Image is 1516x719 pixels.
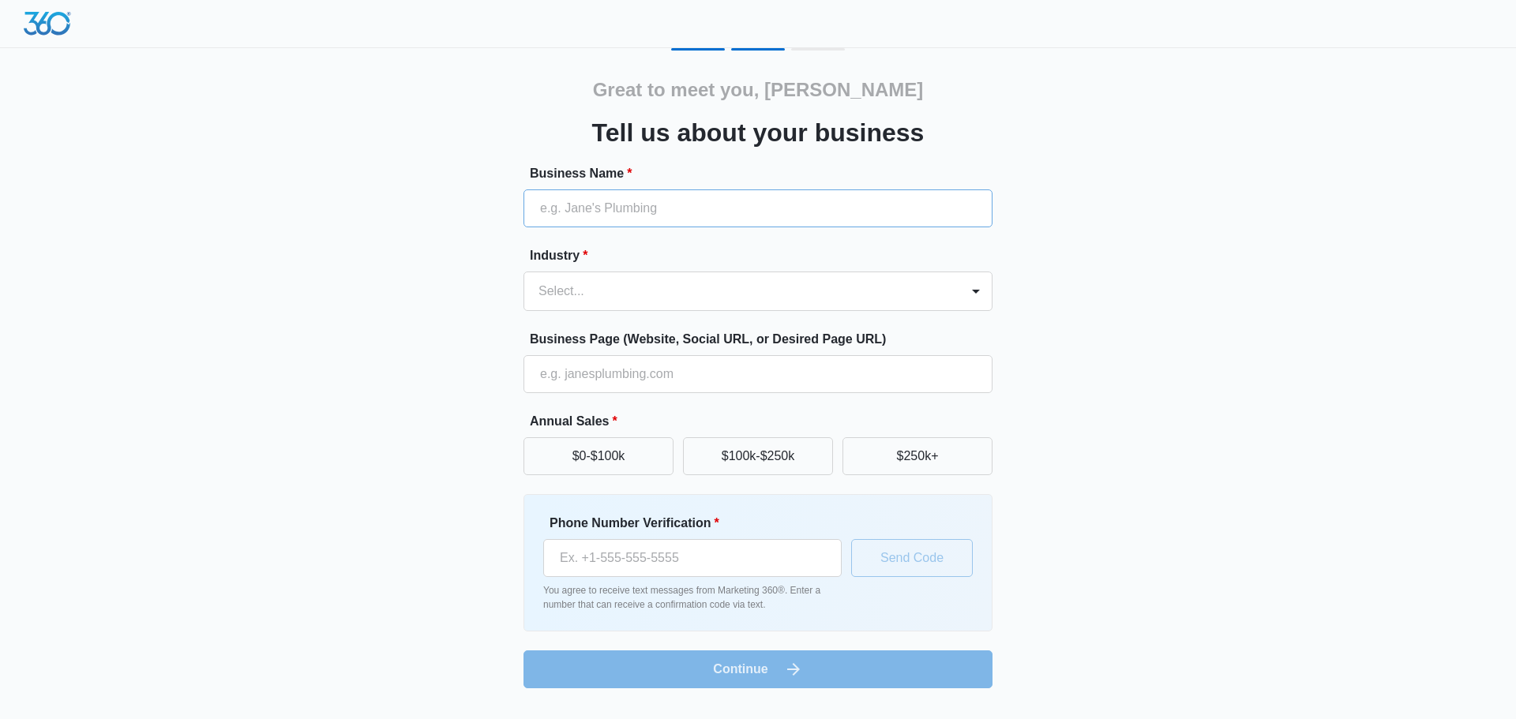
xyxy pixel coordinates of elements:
label: Business Page (Website, Social URL, or Desired Page URL) [530,330,999,349]
label: Business Name [530,164,999,183]
p: You agree to receive text messages from Marketing 360®. Enter a number that can receive a confirm... [543,583,842,612]
button: $0-$100k [523,437,674,475]
button: $100k-$250k [683,437,833,475]
input: Ex. +1-555-555-5555 [543,539,842,577]
label: Phone Number Verification [550,514,848,533]
h3: Tell us about your business [592,114,925,152]
button: $250k+ [842,437,993,475]
label: Industry [530,246,999,265]
label: Annual Sales [530,412,999,431]
h2: Great to meet you, [PERSON_NAME] [593,76,924,104]
input: e.g. Jane's Plumbing [523,189,993,227]
input: e.g. janesplumbing.com [523,355,993,393]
